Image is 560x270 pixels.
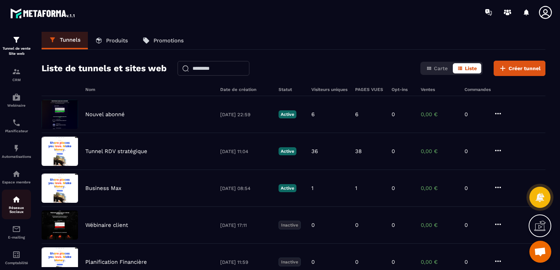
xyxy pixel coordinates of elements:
[494,61,545,76] button: Créer tunnel
[279,110,296,118] p: Active
[2,180,31,184] p: Espace membre
[12,170,21,178] img: automations
[421,148,457,155] p: 0,00 €
[12,118,21,127] img: scheduler
[422,63,452,73] button: Carte
[12,225,21,233] img: email
[220,112,271,117] p: [DATE] 22:59
[311,222,315,228] p: 0
[2,30,31,62] a: formationformationTunnel de vente Site web
[42,61,167,76] h2: Liste de tunnels et sites web
[355,87,384,92] h6: PAGES VUES
[311,259,315,265] p: 0
[421,259,457,265] p: 0,00 €
[12,144,21,153] img: automations
[279,147,296,155] p: Active
[434,65,448,71] span: Carte
[464,148,486,155] p: 0
[392,259,395,265] p: 0
[529,241,551,263] a: Open chat
[42,32,88,49] a: Tunnels
[392,148,395,155] p: 0
[2,235,31,239] p: E-mailing
[464,87,491,92] h6: Commandes
[311,111,315,118] p: 6
[220,259,271,265] p: [DATE] 11:59
[42,137,78,166] img: image
[464,185,486,191] p: 0
[392,185,395,191] p: 0
[85,185,121,191] p: Business Max
[85,148,147,155] p: Tunnel RDV stratégique
[2,190,31,219] a: social-networksocial-networkRéseaux Sociaux
[279,258,301,266] p: Inactive
[42,100,78,129] img: image
[85,259,147,265] p: Planification Financière
[12,250,21,259] img: accountant
[2,103,31,107] p: Webinaire
[85,111,125,118] p: Nouvel abonné
[421,185,457,191] p: 0,00 €
[85,87,213,92] h6: Nom
[421,87,457,92] h6: Ventes
[12,195,21,204] img: social-network
[355,111,358,118] p: 6
[2,219,31,245] a: emailemailE-mailing
[220,223,271,228] p: [DATE] 17:11
[2,62,31,87] a: formationformationCRM
[279,87,304,92] h6: Statut
[421,111,457,118] p: 0,00 €
[311,185,314,191] p: 1
[135,32,191,49] a: Promotions
[392,111,395,118] p: 0
[2,46,31,56] p: Tunnel de vente Site web
[2,87,31,113] a: automationsautomationsWebinaire
[453,63,481,73] button: Liste
[85,222,128,228] p: Wébinaire client
[10,7,76,20] img: logo
[2,261,31,265] p: Comptabilité
[464,259,486,265] p: 0
[12,35,21,44] img: formation
[355,259,358,265] p: 0
[464,222,486,228] p: 0
[12,67,21,76] img: formation
[42,210,78,240] img: image
[421,222,457,228] p: 0,00 €
[60,37,81,43] p: Tunnels
[392,87,413,92] h6: Opt-ins
[42,174,78,203] img: image
[220,87,271,92] h6: Date de création
[153,37,184,44] p: Promotions
[465,65,477,71] span: Liste
[311,148,318,155] p: 36
[88,32,135,49] a: Produits
[311,87,348,92] h6: Visiteurs uniques
[509,65,541,72] span: Créer tunnel
[392,222,395,228] p: 0
[355,148,362,155] p: 38
[220,149,271,154] p: [DATE] 11:04
[464,111,486,118] p: 0
[355,185,357,191] p: 1
[12,93,21,102] img: automations
[355,222,358,228] p: 0
[220,186,271,191] p: [DATE] 08:54
[2,155,31,159] p: Automatisations
[2,206,31,214] p: Réseaux Sociaux
[2,129,31,133] p: Planificateur
[279,184,296,192] p: Active
[2,138,31,164] a: automationsautomationsAutomatisations
[2,78,31,82] p: CRM
[279,221,301,229] p: Inactive
[2,113,31,138] a: schedulerschedulerPlanificateur
[2,164,31,190] a: automationsautomationsEspace membre
[106,37,128,44] p: Produits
